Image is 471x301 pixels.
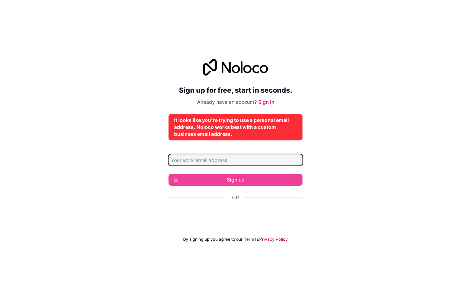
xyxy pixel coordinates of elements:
div: It looks like you're trying to use a personal email address. Noloco works best with a custom busi... [174,117,297,138]
a: Terms [244,237,256,242]
a: Sign in [258,99,274,105]
span: & [256,237,259,242]
a: Privacy Policy [259,237,288,242]
h2: Sign up for free, start in seconds. [169,84,302,97]
span: By signing up you agree to our [183,237,243,242]
span: Already have an account? [197,99,257,105]
button: Sign up [169,174,302,186]
div: Войти с аккаунтом Google (откроется в новой вкладке) [169,209,302,224]
iframe: Кнопка "Войти с аккаунтом Google" [165,209,306,224]
span: Or [232,194,239,201]
input: Email address [169,154,302,165]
